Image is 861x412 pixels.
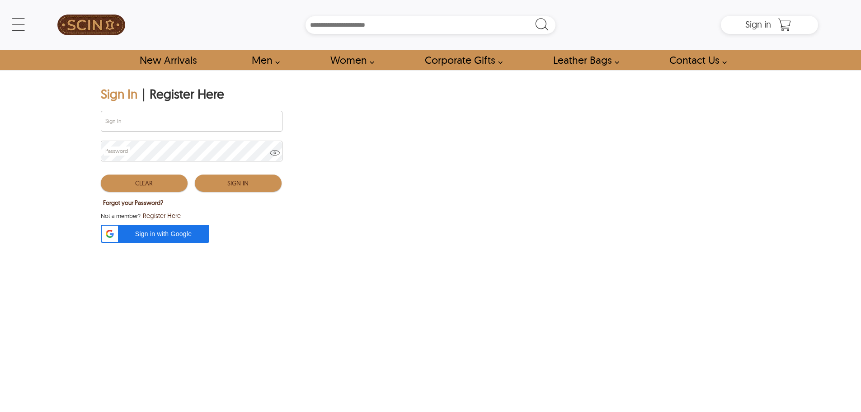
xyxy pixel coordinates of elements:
a: shop men's leather jackets [241,50,285,70]
button: Clear [101,175,188,192]
a: Sign in [745,22,771,29]
span: Sign in [745,19,771,30]
a: contact-us [659,50,732,70]
div: Register Here [150,86,224,102]
button: Sign In [195,175,282,192]
div: | [142,86,145,102]
button: Forgot your Password? [101,197,165,208]
span: Sign in with Google [123,229,204,238]
a: SCIN [43,5,140,45]
a: Shop Women Leather Jackets [320,50,379,70]
a: Shop New Arrivals [129,50,207,70]
img: SCIN [57,5,125,45]
div: Sign In [101,86,137,102]
a: Shop Leather Bags [543,50,624,70]
span: Register Here [143,211,181,220]
span: Not a member? [101,211,141,220]
a: Shop Leather Corporate Gifts [414,50,508,70]
a: Shopping Cart [776,18,794,32]
div: Sign in with Google [101,225,209,243]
